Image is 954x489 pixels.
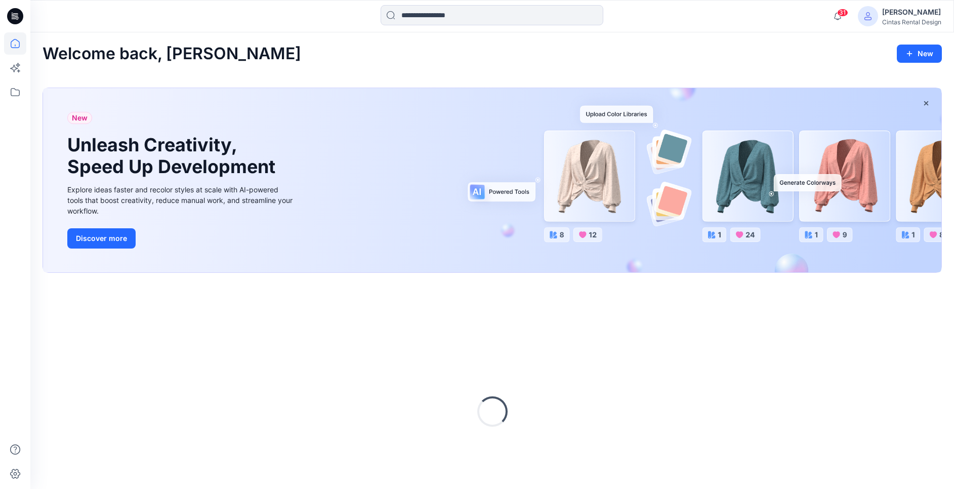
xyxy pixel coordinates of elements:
[864,12,872,20] svg: avatar
[67,228,295,249] a: Discover more
[72,112,88,124] span: New
[43,45,301,63] h2: Welcome back, [PERSON_NAME]
[67,228,136,249] button: Discover more
[897,45,942,63] button: New
[882,6,941,18] div: [PERSON_NAME]
[882,18,941,26] div: Cintas Rental Design
[67,134,280,178] h1: Unleash Creativity, Speed Up Development
[837,9,848,17] span: 31
[67,184,295,216] div: Explore ideas faster and recolor styles at scale with AI-powered tools that boost creativity, red...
